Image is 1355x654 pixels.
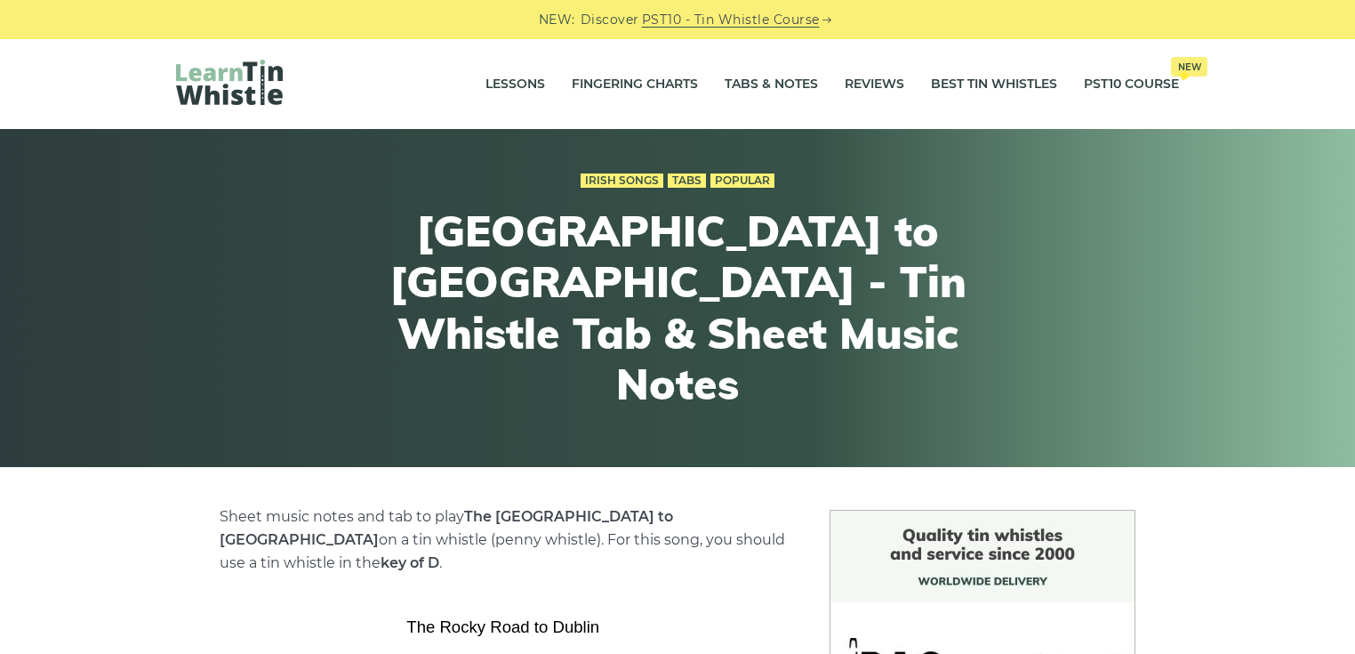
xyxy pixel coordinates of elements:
[710,174,774,188] a: Popular
[572,62,698,107] a: Fingering Charts
[220,505,787,575] p: Sheet music notes and tab to play on a tin whistle (penny whistle). For this song, you should use...
[931,62,1057,107] a: Best Tin Whistles
[176,60,283,105] img: LearnTinWhistle.com
[350,206,1005,410] h1: [GEOGRAPHIC_DATA] to [GEOGRAPHIC_DATA] - Tin Whistle Tab & Sheet Music Notes
[1171,57,1207,77] span: New
[1084,62,1179,107] a: PST10 CourseNew
[845,62,904,107] a: Reviews
[725,62,818,107] a: Tabs & Notes
[485,62,545,107] a: Lessons
[581,174,663,188] a: Irish Songs
[381,554,439,571] strong: key of D
[668,174,706,188] a: Tabs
